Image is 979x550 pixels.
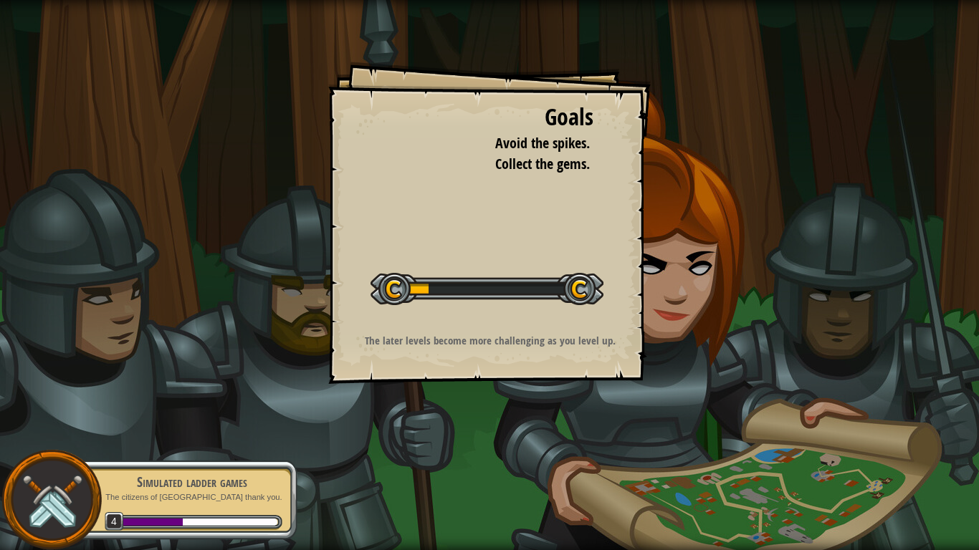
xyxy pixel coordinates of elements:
[386,101,593,134] div: Goals
[19,468,85,533] img: swords.png
[495,154,590,173] span: Collect the gems.
[368,154,590,175] li: Collect the gems.
[102,492,282,503] p: The citizens of [GEOGRAPHIC_DATA] thank you.
[495,133,590,153] span: Avoid the spikes.
[368,133,590,154] li: Avoid the spikes.
[346,333,634,348] p: The later levels become more challenging as you level up.
[105,512,124,531] span: 4
[102,472,282,492] div: Simulated ladder games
